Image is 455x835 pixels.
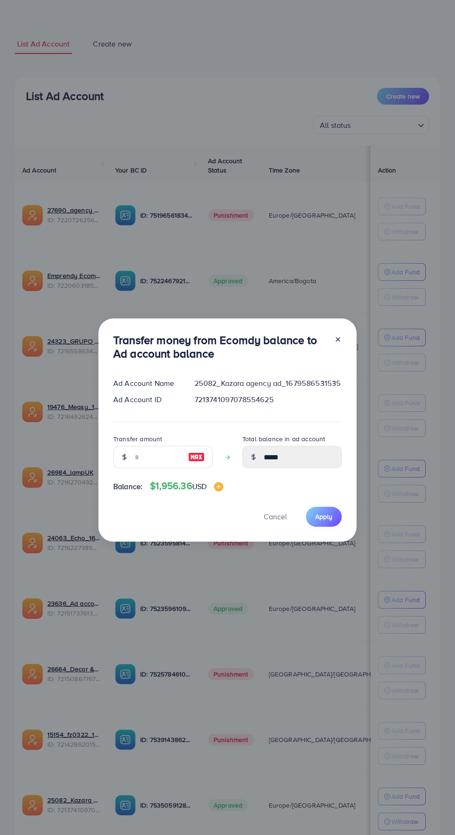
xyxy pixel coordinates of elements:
[188,451,205,463] img: image
[264,511,287,522] span: Cancel
[113,333,327,360] h3: Transfer money from Ecomdy balance to Ad account balance
[242,434,325,444] label: Total balance in ad account
[113,434,162,444] label: Transfer amount
[315,512,332,521] span: Apply
[252,507,299,527] button: Cancel
[192,481,207,491] span: USD
[306,507,342,527] button: Apply
[214,482,223,491] img: image
[150,480,223,492] h4: $1,956.36
[106,394,187,405] div: Ad Account ID
[187,394,349,405] div: 7213741097078554625
[187,378,349,389] div: 25082_Kazara agency ad_1679586531535
[113,481,143,492] span: Balance:
[106,378,187,389] div: Ad Account Name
